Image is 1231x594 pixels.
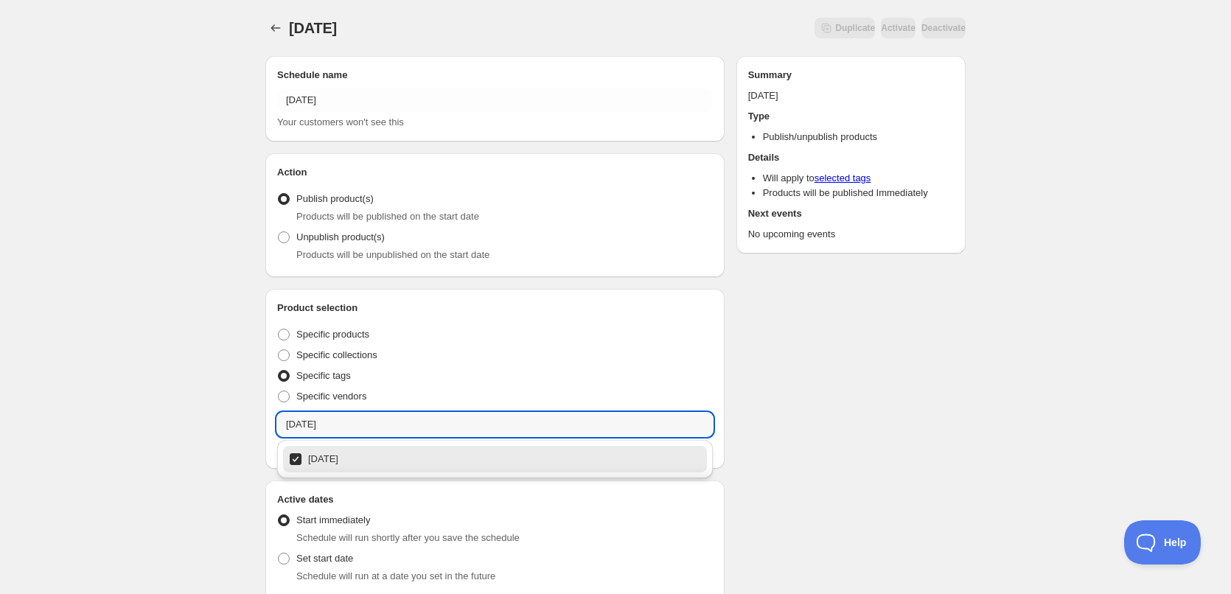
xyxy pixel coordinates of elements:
[1124,520,1202,565] iframe: Toggle Customer Support
[277,68,713,83] h2: Schedule name
[296,231,385,242] span: Unpublish product(s)
[277,446,713,472] li: 04/10/2025
[277,116,404,127] span: Your customers won't see this
[748,109,954,124] h2: Type
[748,227,954,242] p: No upcoming events
[748,206,954,221] h2: Next events
[296,514,370,525] span: Start immediately
[296,211,479,222] span: Products will be published on the start date
[277,165,713,180] h2: Action
[277,301,713,315] h2: Product selection
[748,68,954,83] h2: Summary
[265,18,286,38] button: Schedules
[296,570,495,581] span: Schedule will run at a date you set in the future
[763,186,954,200] li: Products will be published Immediately
[748,88,954,103] p: [DATE]
[277,492,713,507] h2: Active dates
[296,193,374,204] span: Publish product(s)
[296,532,520,543] span: Schedule will run shortly after you save the schedule
[296,329,369,340] span: Specific products
[815,172,871,184] a: selected tags
[748,150,954,165] h2: Details
[296,370,351,381] span: Specific tags
[296,391,366,402] span: Specific vendors
[296,249,489,260] span: Products will be unpublished on the start date
[289,20,337,36] span: [DATE]
[763,171,954,186] li: Will apply to
[296,553,353,564] span: Set start date
[763,130,954,144] li: Publish/unpublish products
[296,349,377,360] span: Specific collections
